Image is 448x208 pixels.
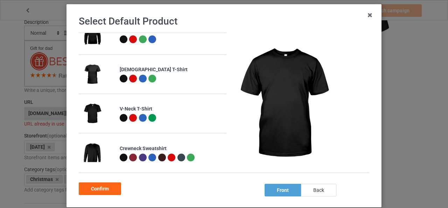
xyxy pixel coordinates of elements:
[120,106,223,113] div: V-Neck T-Shirt
[265,184,301,196] div: front
[79,15,369,28] h1: Select Default Product
[120,66,223,73] div: [DEMOGRAPHIC_DATA] T-Shirt
[120,145,223,152] div: Crewneck Sweatshirt
[79,182,121,195] div: Confirm
[301,184,336,196] div: back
